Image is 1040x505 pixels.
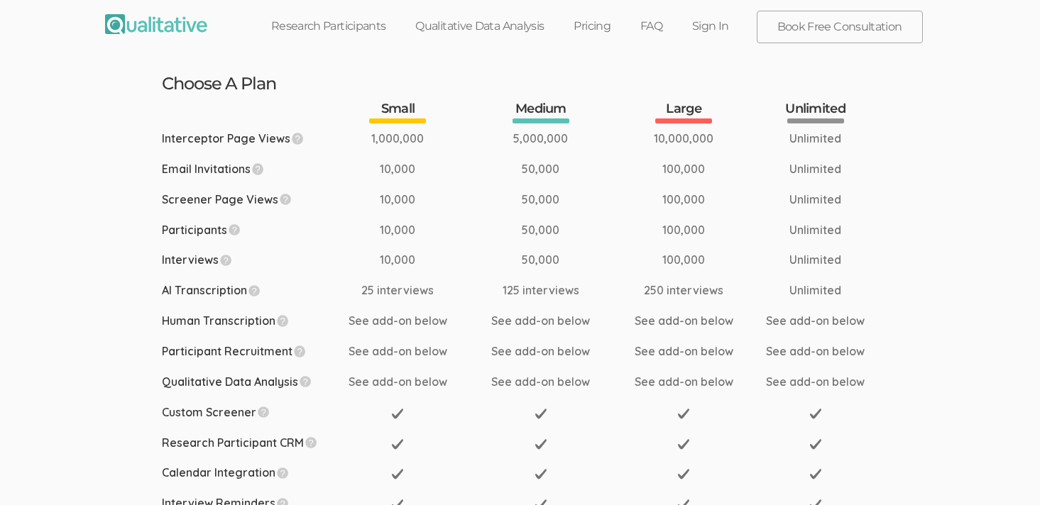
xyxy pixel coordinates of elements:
td: 50,000 [480,154,623,184]
img: question.svg [305,436,317,448]
td: Human Transcription [162,306,337,336]
td: Participant Recruitment [162,336,337,367]
td: Custom Screener [162,397,337,428]
img: question.svg [292,132,304,144]
img: question.svg [248,284,261,296]
a: Pricing [559,11,625,42]
td: Unlimited [766,275,865,306]
td: 100,000 [623,215,765,245]
img: check.16x16.gray.svg [810,468,821,479]
td: AI Transcription [162,275,337,306]
td: See add-on below [480,306,623,336]
img: question.svg [252,162,264,174]
img: question.svg [277,467,289,479]
a: Research Participants [256,11,401,42]
td: Unlimited [766,245,865,275]
td: See add-on below [766,367,865,397]
td: 250 interviews [623,275,765,306]
th: Medium [480,100,623,123]
td: 10,000 [337,245,480,275]
td: 50,000 [480,245,623,275]
td: Calendar Integration [162,457,337,488]
td: 50,000 [480,184,623,215]
img: check.16x16.gray.svg [535,438,547,450]
img: check.16x16.gray.svg [392,468,403,479]
img: check.16x16.gray.svg [678,468,689,479]
img: check.16x16.gray.svg [678,408,689,419]
td: 10,000 [337,184,480,215]
td: See add-on below [337,367,480,397]
img: check.16x16.gray.svg [535,468,547,479]
a: Sign In [677,11,744,42]
th: Large [623,100,765,123]
img: check.16x16.gray.svg [392,438,403,450]
img: question.svg [229,223,241,235]
td: See add-on below [337,306,480,336]
img: question.svg [300,375,312,387]
img: check.16x16.gray.svg [535,408,547,419]
td: See add-on below [623,306,765,336]
a: Book Free Consultation [757,11,922,43]
th: Small [337,100,480,123]
td: See add-on below [480,367,623,397]
a: Qualitative Data Analysis [400,11,559,42]
td: 10,000 [337,215,480,245]
td: See add-on below [766,306,865,336]
img: question.svg [280,193,292,205]
img: check.16x16.gray.svg [392,408,403,419]
td: 10,000 [337,154,480,184]
td: Interviews [162,245,337,275]
td: Unlimited [766,215,865,245]
td: 1,000,000 [337,123,480,154]
td: Qualitative Data Analysis [162,367,337,397]
td: 50,000 [480,215,623,245]
img: check.16x16.gray.svg [678,438,689,450]
td: See add-on below [480,336,623,367]
img: question.svg [294,345,306,357]
td: 100,000 [623,184,765,215]
td: See add-on below [623,367,765,397]
img: question.svg [277,314,289,326]
td: Unlimited [766,123,865,154]
td: Email Invitations [162,154,337,184]
th: Unlimited [766,100,865,123]
td: See add-on below [623,336,765,367]
td: See add-on below [766,336,865,367]
img: Qualitative [105,14,207,34]
td: Research Participant CRM [162,428,337,458]
td: 125 interviews [480,275,623,306]
td: 10,000,000 [623,123,765,154]
a: FAQ [625,11,677,42]
td: 100,000 [623,154,765,184]
img: check.16x16.gray.svg [810,408,821,419]
td: Screener Page Views [162,184,337,215]
td: Participants [162,215,337,245]
td: See add-on below [337,336,480,367]
td: 25 interviews [337,275,480,306]
td: Unlimited [766,184,865,215]
img: check.16x16.gray.svg [810,438,821,450]
td: Unlimited [766,154,865,184]
img: question.svg [258,406,270,418]
td: 5,000,000 [480,123,623,154]
img: question.svg [220,254,232,266]
td: 100,000 [623,245,765,275]
td: Interceptor Page Views [162,123,337,154]
h3: Choose A Plan [162,74,879,93]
